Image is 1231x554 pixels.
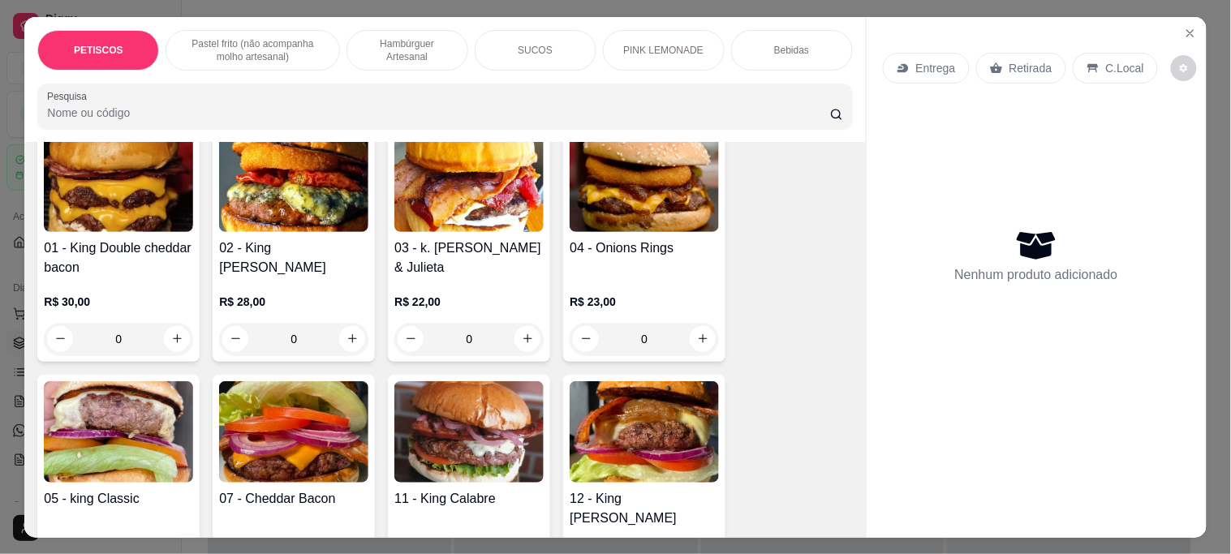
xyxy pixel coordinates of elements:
[774,44,809,57] p: Bebidas
[570,294,719,310] p: R$ 23,00
[219,238,368,277] h4: 02 - King [PERSON_NAME]
[1009,60,1052,76] p: Retirada
[219,381,368,483] img: product-image
[47,89,93,103] label: Pesquisa
[47,105,830,121] input: Pesquisa
[44,489,193,509] h4: 05 - king Classic
[179,37,325,63] p: Pastel frito (não acompanha molho artesanal)
[570,489,719,528] h4: 12 - King [PERSON_NAME]
[394,381,544,483] img: product-image
[74,44,123,57] p: PETISCOS
[219,489,368,509] h4: 07 - Cheddar Bacon
[219,294,368,310] p: R$ 28,00
[44,294,193,310] p: R$ 30,00
[570,131,719,232] img: product-image
[44,131,193,232] img: product-image
[1177,20,1203,46] button: Close
[916,60,956,76] p: Entrega
[360,37,454,63] p: Hambúrguer Artesanal
[570,238,719,258] h4: 04 - Onions Rings
[570,381,719,483] img: product-image
[394,238,544,277] h4: 03 - k. [PERSON_NAME] & Julieta
[955,265,1118,285] p: Nenhum produto adicionado
[44,381,193,483] img: product-image
[1171,55,1197,81] button: decrease-product-quantity
[44,238,193,277] h4: 01 - King Double cheddar bacon
[518,44,553,57] p: SUCOS
[394,294,544,310] p: R$ 22,00
[623,44,704,57] p: PINK LEMONADE
[1106,60,1144,76] p: C.Local
[394,489,544,509] h4: 11 - King Calabre
[219,131,368,232] img: product-image
[394,131,544,232] img: product-image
